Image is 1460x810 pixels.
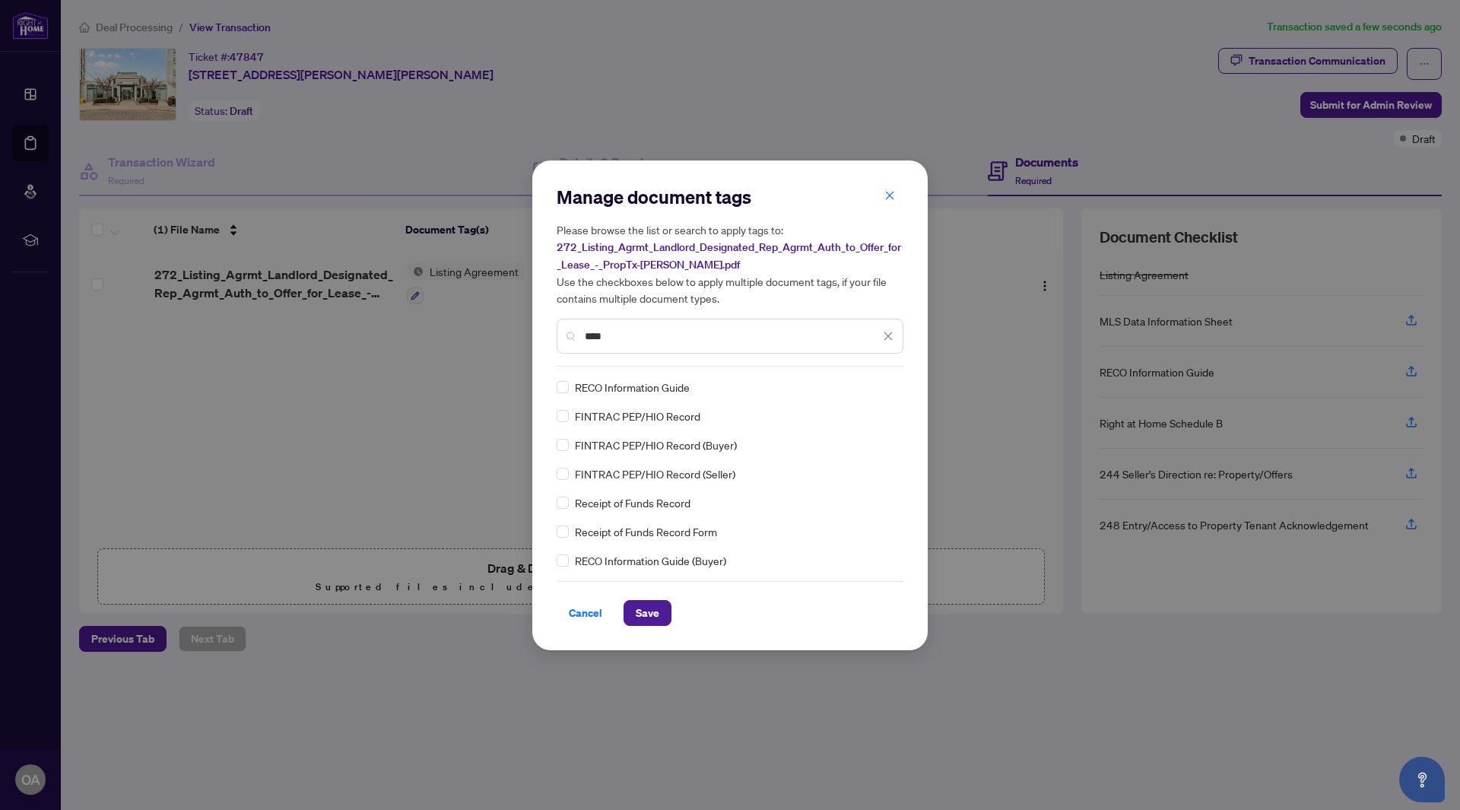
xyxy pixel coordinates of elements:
span: RECO Information Guide (Buyer) [575,552,726,569]
h2: Manage document tags [557,185,903,209]
span: FINTRAC PEP/HIO Record (Seller) [575,465,735,482]
span: close [884,190,895,201]
span: FINTRAC PEP/HIO Record (Buyer) [575,437,737,453]
span: Receipt of Funds Record Form [575,523,717,540]
h5: Please browse the list or search to apply tags to: Use the checkboxes below to apply multiple doc... [557,221,903,307]
span: Cancel [569,601,602,625]
button: Open asap [1399,757,1445,802]
span: RECO Information Guide [575,379,690,395]
span: FINTRAC PEP/HIO Record [575,408,700,424]
span: close [883,331,893,341]
span: Save [636,601,659,625]
button: Save [624,600,671,626]
button: Cancel [557,600,614,626]
span: 272_Listing_Agrmt_Landlord_Designated_Rep_Agrmt_Auth_to_Offer_for_Lease_-_PropTx-[PERSON_NAME].pdf [557,240,901,272]
span: Receipt of Funds Record [575,494,690,511]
